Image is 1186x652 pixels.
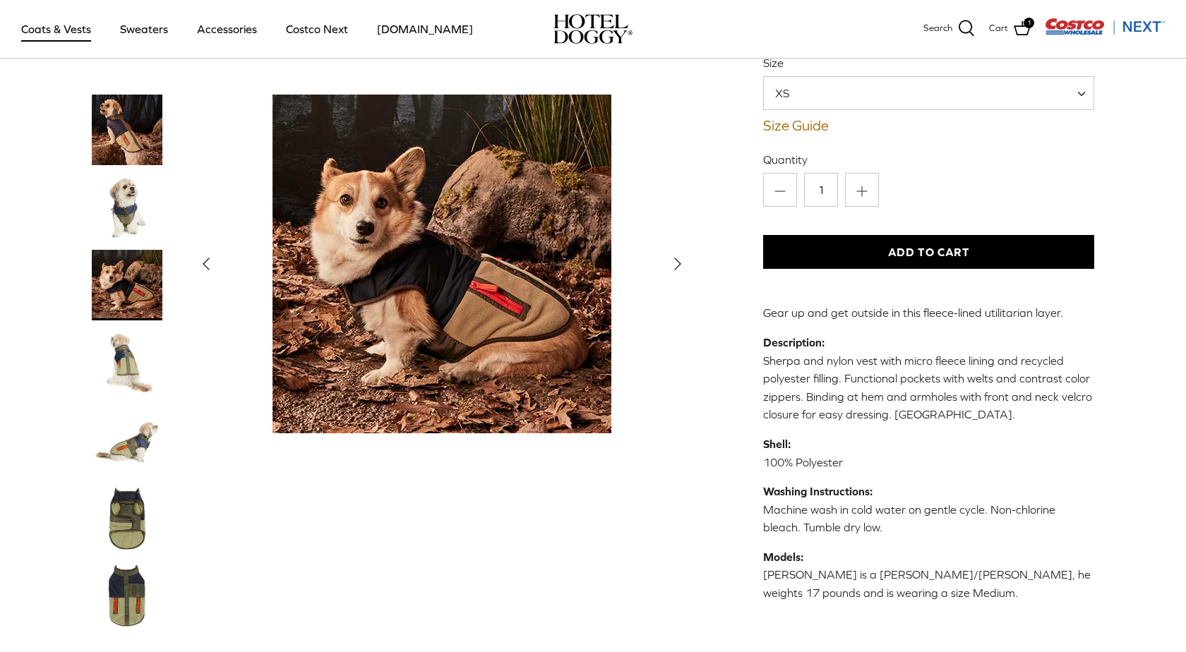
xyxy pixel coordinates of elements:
a: Thumbnail Link [92,483,162,553]
p: [PERSON_NAME] is a [PERSON_NAME]/[PERSON_NAME], he weights 17 pounds and is wearing a size Medium. [763,548,1094,603]
button: Previous [191,248,222,279]
strong: Models: [763,550,803,563]
a: Size Guide [763,117,1094,134]
a: hoteldoggy.com hoteldoggycom [553,14,633,44]
img: Costco Next [1045,18,1165,35]
strong: Description: [763,336,825,349]
span: XS [763,76,1094,110]
a: Show Gallery [191,95,693,433]
span: Cart [989,21,1008,36]
a: Cart 1 [989,20,1031,38]
a: Thumbnail Link [92,327,162,398]
span: 1 [1024,18,1034,28]
a: Thumbnail Link [92,405,162,476]
a: Thumbnail Link [92,95,162,165]
strong: Shell: [763,437,791,450]
a: Sweaters [107,5,181,53]
a: [DOMAIN_NAME] [364,5,486,53]
a: Accessories [184,5,270,53]
p: Sherpa and nylon vest with micro fleece lining and recycled polyester filling. Functional pockets... [763,334,1094,424]
button: Next [662,248,693,279]
a: Costco Next [273,5,361,53]
strong: Washing Instructions: [763,485,873,497]
span: Search [923,21,952,36]
label: Quantity [763,152,1094,167]
img: tan dog wearing a blue & brown vest [92,95,162,165]
p: 100% Polyester [763,435,1094,471]
label: Size [763,55,1094,71]
button: Add to Cart [763,235,1094,269]
a: Visit Costco Next [1045,27,1165,37]
p: Gear up and get outside in this fleece-lined utilitarian layer. [763,304,1094,322]
a: Thumbnail Link [92,560,162,631]
p: Machine wash in cold water on gentle cycle. Non-chlorine bleach. Tumble dry low. [763,483,1094,537]
a: Coats & Vests [8,5,104,53]
a: Thumbnail Link [92,172,162,243]
span: XS [764,85,817,101]
input: Quantity [804,173,838,207]
a: Thumbnail Link [92,250,162,320]
a: Search [923,20,975,38]
img: hoteldoggycom [553,14,633,44]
